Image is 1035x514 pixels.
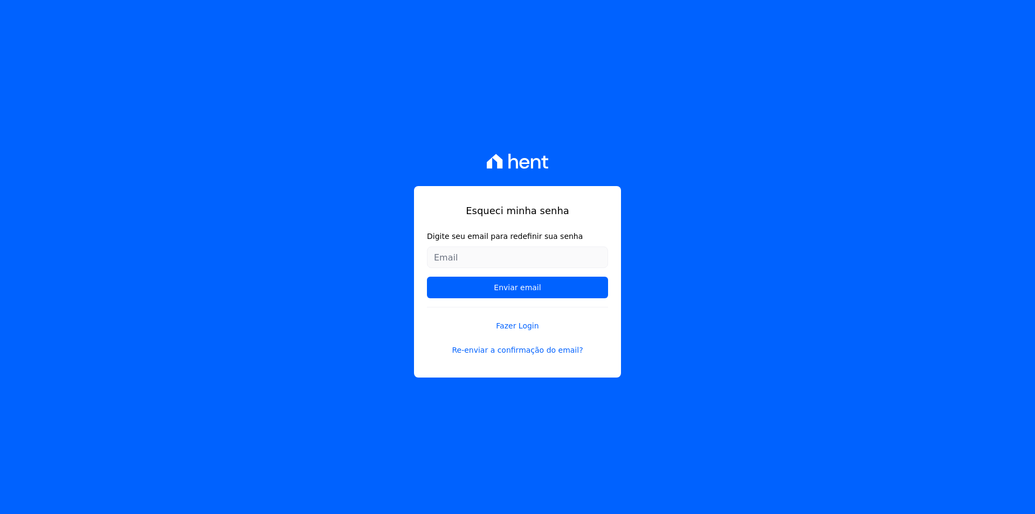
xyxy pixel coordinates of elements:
a: Re-enviar a confirmação do email? [427,345,608,356]
label: Digite seu email para redefinir sua senha [427,231,608,242]
input: Email [427,246,608,268]
h1: Esqueci minha senha [427,203,608,218]
a: Fazer Login [427,307,608,332]
input: Enviar email [427,277,608,298]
